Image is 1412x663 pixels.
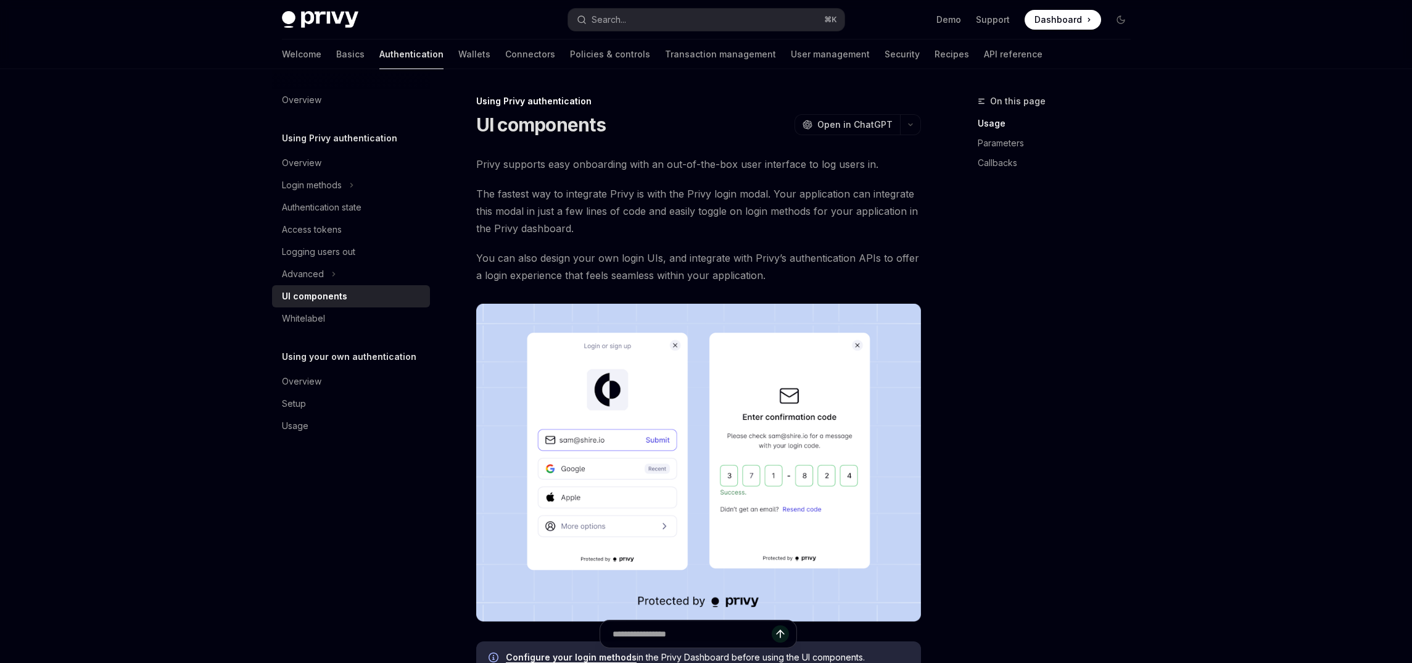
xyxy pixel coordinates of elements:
[272,89,430,111] a: Overview
[772,625,789,643] button: Send message
[990,94,1046,109] span: On this page
[282,289,347,304] div: UI components
[282,244,355,259] div: Logging users out
[282,267,324,281] div: Advanced
[505,40,555,69] a: Connectors
[665,40,776,69] a: Transaction management
[379,40,444,69] a: Authentication
[272,219,430,241] a: Access tokens
[272,241,430,263] a: Logging users out
[978,133,1141,153] a: Parameters
[282,131,397,146] h5: Using Privy authentication
[570,40,650,69] a: Policies & controls
[272,415,430,437] a: Usage
[476,95,921,107] div: Using Privy authentication
[282,200,361,215] div: Authentication state
[568,9,844,31] button: Search...⌘K
[936,14,961,26] a: Demo
[282,156,321,170] div: Overview
[885,40,920,69] a: Security
[592,12,626,27] div: Search...
[978,153,1141,173] a: Callbacks
[272,370,430,393] a: Overview
[795,114,900,135] button: Open in ChatGPT
[282,396,306,411] div: Setup
[976,14,1010,26] a: Support
[282,40,321,69] a: Welcome
[978,114,1141,133] a: Usage
[272,152,430,174] a: Overview
[282,178,342,193] div: Login methods
[476,114,606,136] h1: UI components
[272,285,430,307] a: UI components
[272,307,430,330] a: Whitelabel
[984,40,1042,69] a: API reference
[282,374,321,389] div: Overview
[476,249,921,284] span: You can also design your own login UIs, and integrate with Privy’s authentication APIs to offer a...
[272,196,430,219] a: Authentication state
[282,222,342,237] div: Access tokens
[817,119,893,131] span: Open in ChatGPT
[1034,14,1082,26] span: Dashboard
[791,40,870,69] a: User management
[476,156,921,173] span: Privy supports easy onboarding with an out-of-the-box user interface to log users in.
[282,419,308,433] div: Usage
[824,15,837,25] span: ⌘ K
[1111,10,1131,30] button: Toggle dark mode
[282,11,358,28] img: dark logo
[476,185,921,237] span: The fastest way to integrate Privy is with the Privy login modal. Your application can integrate ...
[1025,10,1101,30] a: Dashboard
[458,40,490,69] a: Wallets
[282,93,321,107] div: Overview
[272,393,430,415] a: Setup
[476,304,921,622] img: images/Onboard.png
[282,311,325,326] div: Whitelabel
[935,40,969,69] a: Recipes
[336,40,365,69] a: Basics
[282,349,416,364] h5: Using your own authentication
